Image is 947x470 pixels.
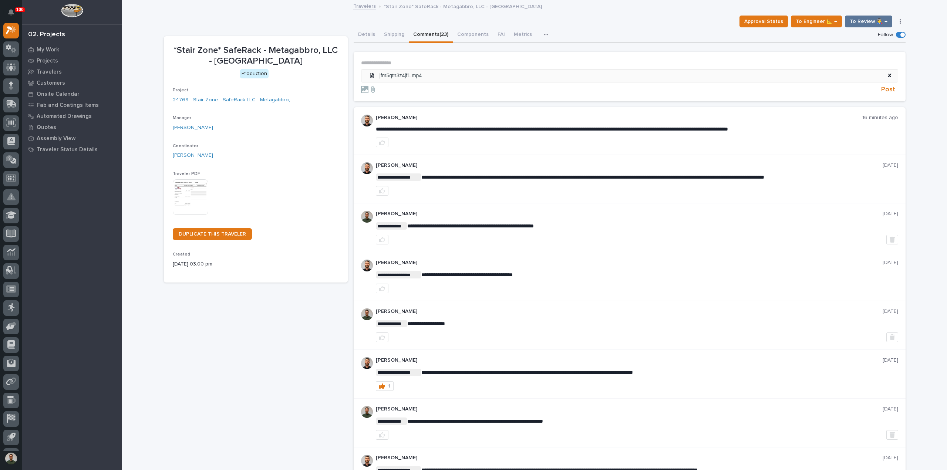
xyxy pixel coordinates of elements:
[878,85,898,94] button: Post
[37,146,98,153] p: Traveler Status Details
[380,72,884,79] a: jfm5qtn3z4jf1.mp4
[376,284,388,293] button: like this post
[37,80,65,87] p: Customers
[361,357,373,369] img: AGNmyxaji213nCK4JzPdPN3H3CMBhXDSA2tJ_sy3UIa5=s96-c
[173,116,191,120] span: Manager
[22,44,122,55] a: My Work
[9,9,19,21] div: Notifications100
[37,113,92,120] p: Automated Drawings
[376,138,388,147] button: like this post
[37,69,62,75] p: Travelers
[22,122,122,133] a: Quotes
[173,96,290,104] a: 24769 - Stair Zone - SafeRack LLC - Metagabbro,
[22,133,122,144] a: Assembly View
[376,455,883,461] p: [PERSON_NAME]
[850,17,887,26] span: To Review 👨‍🏭 →
[179,231,246,237] span: DUPLICATE THIS TRAVELER
[37,47,59,53] p: My Work
[493,27,509,43] button: FAI
[37,135,75,142] p: Assembly View
[845,16,892,27] button: To Review 👨‍🏭 →
[791,16,842,27] button: To Engineer 📐 →
[3,4,19,20] button: Notifications
[22,88,122,99] a: Onsite Calendar
[409,27,453,43] button: Comments (23)
[883,455,898,461] p: [DATE]
[37,102,99,109] p: Fab and Coatings Items
[376,186,388,196] button: like this post
[796,17,837,26] span: To Engineer 📐 →
[3,451,19,466] button: users-avatar
[862,115,898,121] p: 16 minutes ago
[22,55,122,66] a: Projects
[173,252,190,257] span: Created
[240,69,269,78] div: Production
[380,27,409,43] button: Shipping
[376,115,862,121] p: [PERSON_NAME]
[361,162,373,174] img: AGNmyxaji213nCK4JzPdPN3H3CMBhXDSA2tJ_sy3UIa5=s96-c
[883,211,898,217] p: [DATE]
[883,162,898,169] p: [DATE]
[376,332,388,342] button: like this post
[883,308,898,315] p: [DATE]
[354,27,380,43] button: Details
[37,91,80,98] p: Onsite Calendar
[361,308,373,320] img: AATXAJw4slNr5ea0WduZQVIpKGhdapBAGQ9xVsOeEvl5=s96-c
[739,16,788,27] button: Approval Status
[361,406,373,418] img: AATXAJw4slNr5ea0WduZQVIpKGhdapBAGQ9xVsOeEvl5=s96-c
[886,430,898,440] button: Delete post
[37,124,56,131] p: Quotes
[22,99,122,111] a: Fab and Coatings Items
[376,211,883,217] p: [PERSON_NAME]
[22,144,122,155] a: Traveler Status Details
[22,111,122,122] a: Automated Drawings
[173,144,198,148] span: Coordinator
[883,260,898,266] p: [DATE]
[173,228,252,240] a: DUPLICATE THIS TRAVELER
[376,406,883,412] p: [PERSON_NAME]
[384,2,542,10] p: *Stair Zone* SafeRack - Metagabbro, LLC - [GEOGRAPHIC_DATA]
[886,235,898,244] button: Delete post
[887,72,892,79] span: ✘
[376,308,883,315] p: [PERSON_NAME]
[22,77,122,88] a: Customers
[37,58,58,64] p: Projects
[61,4,83,17] img: Workspace Logo
[883,357,898,364] p: [DATE]
[173,152,213,159] a: [PERSON_NAME]
[388,383,390,389] div: 1
[361,260,373,271] img: AGNmyxaji213nCK4JzPdPN3H3CMBhXDSA2tJ_sy3UIa5=s96-c
[22,66,122,77] a: Travelers
[509,27,536,43] button: Metrics
[376,162,883,169] p: [PERSON_NAME]
[353,1,376,10] a: Travelers
[376,381,394,391] button: 1
[744,17,783,26] span: Approval Status
[28,31,65,39] div: 02. Projects
[883,406,898,412] p: [DATE]
[173,45,339,67] p: *Stair Zone* SafeRack - Metagabbro, LLC - [GEOGRAPHIC_DATA]
[878,32,893,38] p: Follow
[376,357,883,364] p: [PERSON_NAME]
[173,88,188,92] span: Project
[376,235,388,244] button: like this post
[361,115,373,126] img: AGNmyxaji213nCK4JzPdPN3H3CMBhXDSA2tJ_sy3UIa5=s96-c
[361,211,373,223] img: AATXAJw4slNr5ea0WduZQVIpKGhdapBAGQ9xVsOeEvl5=s96-c
[173,124,213,132] a: [PERSON_NAME]
[173,260,339,268] p: [DATE] 03:00 pm
[376,430,388,440] button: like this post
[173,172,200,176] span: Traveler PDF
[881,85,895,94] span: Post
[361,455,373,467] img: AGNmyxaji213nCK4JzPdPN3H3CMBhXDSA2tJ_sy3UIa5=s96-c
[453,27,493,43] button: Components
[376,260,883,266] p: [PERSON_NAME]
[16,7,24,12] p: 100
[886,332,898,342] button: Delete post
